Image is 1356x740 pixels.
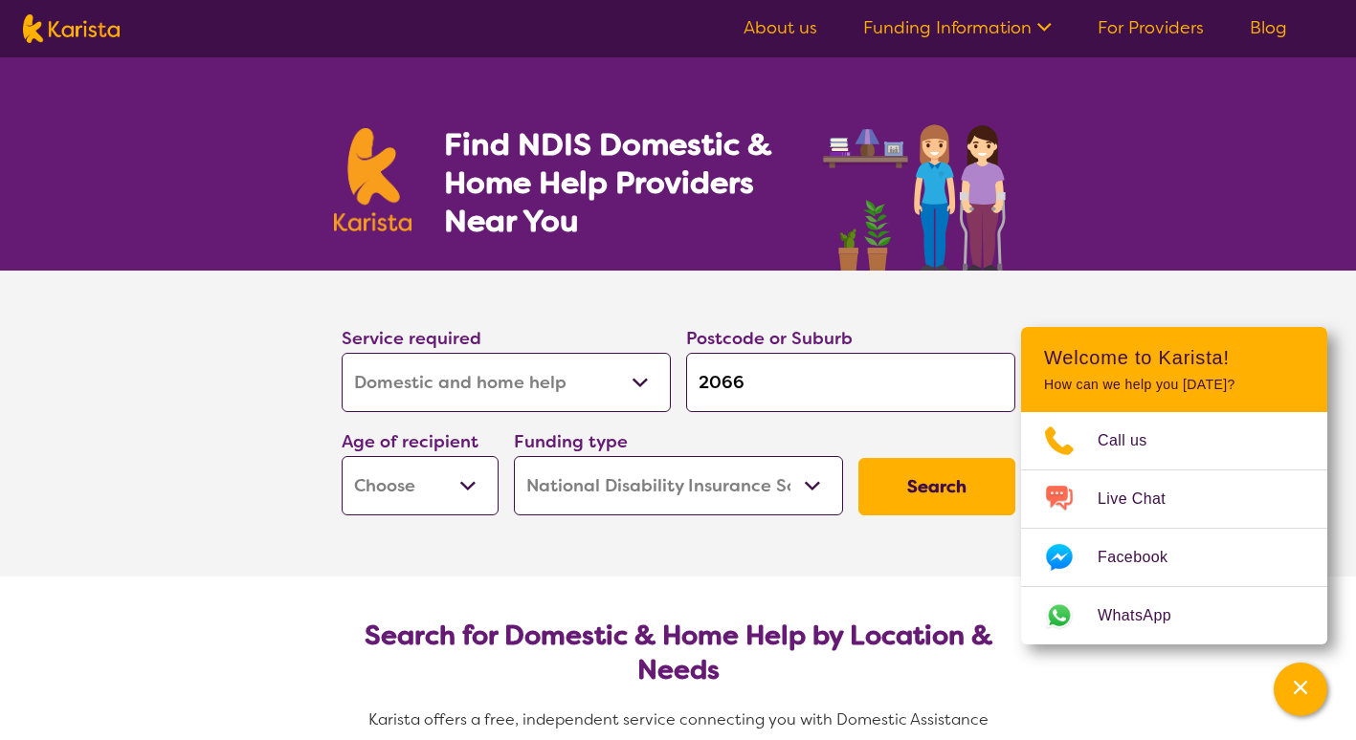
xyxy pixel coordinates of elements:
h1: Find NDIS Domestic & Home Help Providers Near You [444,125,798,240]
img: domestic-help [817,103,1022,271]
span: Live Chat [1098,485,1189,513]
div: Channel Menu [1021,327,1327,644]
label: Service required [342,327,481,350]
span: Facebook [1098,543,1190,572]
p: How can we help you [DATE]? [1044,377,1304,393]
label: Postcode or Suburb [686,327,853,350]
label: Age of recipient [342,430,478,453]
label: Funding type [514,430,628,453]
button: Search [858,458,1015,515]
img: Karista logo [23,14,120,43]
img: Karista logo [334,128,412,231]
ul: Choose channel [1021,412,1327,644]
span: WhatsApp [1098,601,1194,630]
a: For Providers [1098,16,1204,39]
a: Blog [1250,16,1287,39]
a: About us [744,16,817,39]
a: Web link opens in a new tab. [1021,587,1327,644]
button: Channel Menu [1274,663,1327,716]
h2: Welcome to Karista! [1044,346,1304,369]
h2: Search for Domestic & Home Help by Location & Needs [357,619,1000,687]
span: Call us [1098,426,1170,455]
a: Funding Information [863,16,1052,39]
input: Type [686,353,1015,412]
